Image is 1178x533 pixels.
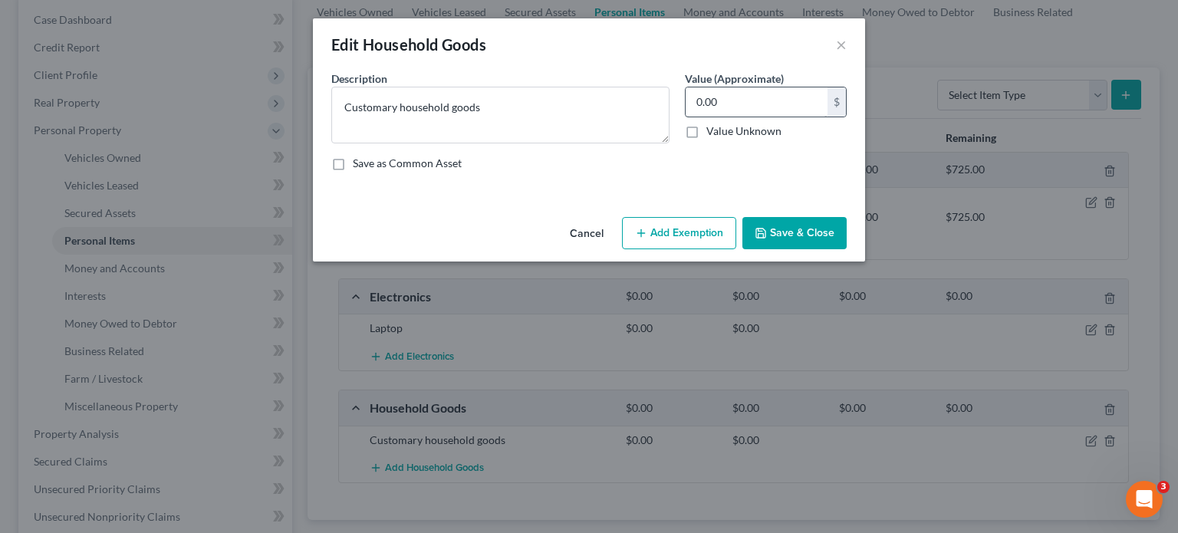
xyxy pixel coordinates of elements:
div: $ [828,87,846,117]
span: 3 [1157,481,1170,493]
iframe: Intercom live chat [1126,481,1163,518]
label: Value Unknown [706,123,781,139]
button: × [836,35,847,54]
button: Add Exemption [622,217,736,249]
label: Value (Approximate) [685,71,784,87]
label: Save as Common Asset [353,156,462,171]
button: Cancel [558,219,616,249]
span: Description [331,72,387,85]
div: Edit Household Goods [331,34,486,55]
input: 0.00 [686,87,828,117]
button: Save & Close [742,217,847,249]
